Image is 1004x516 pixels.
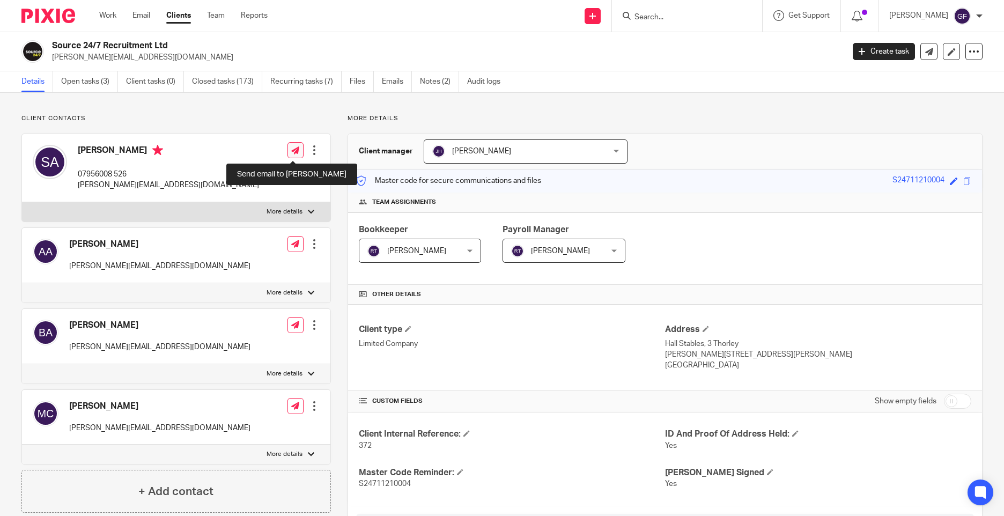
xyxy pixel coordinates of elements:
input: Search [633,13,730,23]
span: Payroll Manager [503,225,569,234]
p: More details [267,450,302,459]
h4: [PERSON_NAME] [69,401,250,412]
img: svg%3E [367,245,380,257]
img: source-logo.png [21,40,44,63]
a: Emails [382,71,412,92]
a: Files [350,71,374,92]
p: 07956008 526 [78,169,259,180]
p: More details [267,370,302,378]
a: Recurring tasks (7) [270,71,342,92]
a: Work [99,10,116,21]
i: Primary [152,145,163,156]
img: svg%3E [33,239,58,264]
span: Yes [665,442,677,449]
a: Client tasks (0) [126,71,184,92]
p: Hall Stables, 3 Thorley [665,338,971,349]
img: svg%3E [432,145,445,158]
p: [GEOGRAPHIC_DATA] [665,360,971,371]
h4: [PERSON_NAME] [78,145,259,158]
span: S24711210004 [359,480,411,488]
p: Master code for secure communications and files [356,175,541,186]
img: svg%3E [511,245,524,257]
h4: [PERSON_NAME] [69,239,250,250]
img: Pixie [21,9,75,23]
p: More details [267,289,302,297]
span: Other details [372,290,421,299]
label: Show empty fields [875,396,936,407]
span: Yes [665,480,677,488]
span: Team assignments [372,198,436,207]
h3: Client manager [359,146,413,157]
a: Clients [166,10,191,21]
h4: [PERSON_NAME] Signed [665,467,971,478]
div: S24711210004 [892,175,944,187]
img: svg%3E [954,8,971,25]
span: [PERSON_NAME] [531,247,590,255]
a: Team [207,10,225,21]
p: [PERSON_NAME][EMAIL_ADDRESS][DOMAIN_NAME] [78,180,259,190]
h4: ID And Proof Of Address Held: [665,429,971,440]
p: [PERSON_NAME][STREET_ADDRESS][PERSON_NAME] [665,349,971,360]
h4: Master Code Reminder: [359,467,665,478]
p: [PERSON_NAME][EMAIL_ADDRESS][DOMAIN_NAME] [69,423,250,433]
p: [PERSON_NAME] [889,10,948,21]
a: Audit logs [467,71,508,92]
h2: Source 24/7 Recruitment Ltd [52,40,680,51]
img: svg%3E [33,320,58,345]
h4: + Add contact [138,483,213,500]
p: [PERSON_NAME][EMAIL_ADDRESS][DOMAIN_NAME] [69,342,250,352]
p: Client contacts [21,114,331,123]
span: Bookkeeper [359,225,408,234]
p: [PERSON_NAME][EMAIL_ADDRESS][DOMAIN_NAME] [52,52,837,63]
a: Create task [853,43,915,60]
a: Notes (2) [420,71,459,92]
span: Get Support [788,12,830,19]
img: svg%3E [33,401,58,426]
p: More details [267,208,302,216]
p: [PERSON_NAME][EMAIL_ADDRESS][DOMAIN_NAME] [69,261,250,271]
span: [PERSON_NAME] [452,148,511,155]
img: svg%3E [33,145,67,179]
a: Email [132,10,150,21]
h4: Address [665,324,971,335]
a: Reports [241,10,268,21]
h4: Client Internal Reference: [359,429,665,440]
p: Limited Company [359,338,665,349]
h4: Client type [359,324,665,335]
h4: CUSTOM FIELDS [359,397,665,406]
a: Open tasks (3) [61,71,118,92]
span: 372 [359,442,372,449]
a: Closed tasks (173) [192,71,262,92]
span: [PERSON_NAME] [387,247,446,255]
p: More details [348,114,983,123]
h4: [PERSON_NAME] [69,320,250,331]
a: Details [21,71,53,92]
